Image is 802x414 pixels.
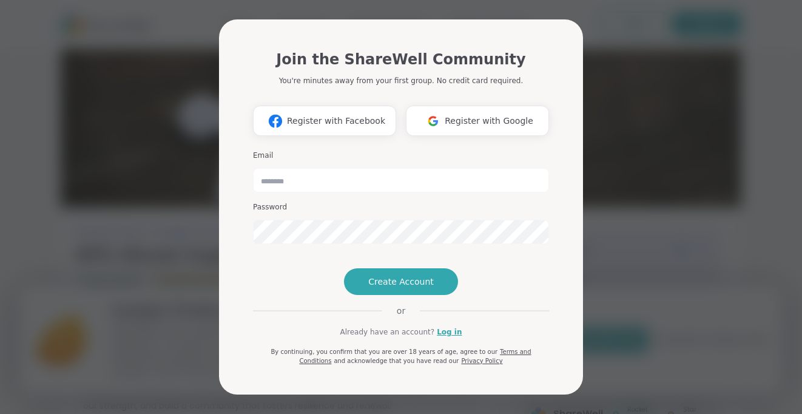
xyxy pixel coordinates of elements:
[368,276,434,288] span: Create Account
[279,75,523,86] p: You're minutes away from your first group. No credit card required.
[461,358,502,364] a: Privacy Policy
[271,348,497,355] span: By continuing, you confirm that you are over 18 years of age, agree to our
[344,268,458,295] button: Create Account
[340,327,434,338] span: Already have an account?
[422,110,445,132] img: ShareWell Logomark
[253,151,549,161] h3: Email
[253,106,396,136] button: Register with Facebook
[382,305,420,317] span: or
[264,110,287,132] img: ShareWell Logomark
[287,115,385,127] span: Register with Facebook
[253,202,549,212] h3: Password
[437,327,462,338] a: Log in
[334,358,459,364] span: and acknowledge that you have read our
[276,49,525,70] h1: Join the ShareWell Community
[299,348,531,364] a: Terms and Conditions
[406,106,549,136] button: Register with Google
[445,115,533,127] span: Register with Google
